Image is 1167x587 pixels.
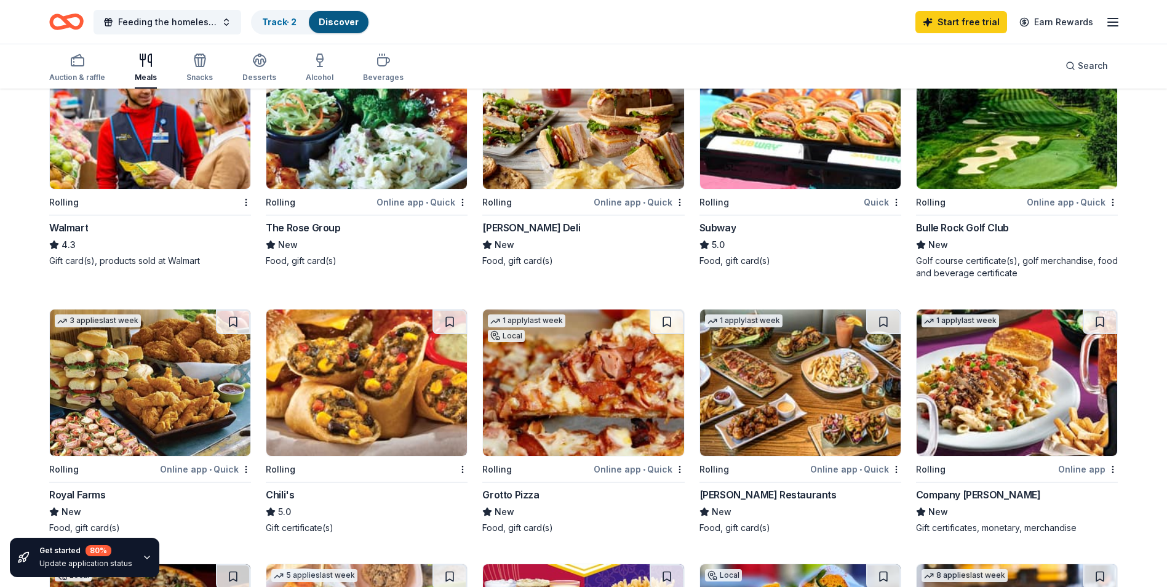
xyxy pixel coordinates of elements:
a: Image for The Rose Group6 applieslast weekLocalRollingOnline app•QuickThe Rose GroupNewFood, gift... [266,42,468,267]
div: Food, gift card(s) [699,255,901,267]
a: Image for Royal Farms3 applieslast weekRollingOnline app•QuickRoyal FarmsNewFood, gift card(s) [49,309,251,534]
div: Food, gift card(s) [49,522,251,534]
div: Alcohol [306,73,333,82]
div: Company [PERSON_NAME] [916,487,1041,502]
button: Alcohol [306,48,333,89]
div: Food, gift card(s) [699,522,901,534]
div: Desserts [242,73,276,82]
span: • [209,465,212,474]
div: 1 apply last week [705,314,783,327]
div: Beverages [363,73,404,82]
button: Meals [135,48,157,89]
span: • [1076,198,1078,207]
div: 1 apply last week [922,314,999,327]
a: Earn Rewards [1012,11,1101,33]
span: 5.0 [712,238,725,252]
div: Golf course certificate(s), golf merchandise, food and beverage certificate [916,255,1118,279]
button: Auction & raffle [49,48,105,89]
div: Local [488,330,525,342]
div: Online app Quick [594,461,685,477]
span: • [643,465,645,474]
a: Image for Thompson Restaurants1 applylast weekRollingOnline app•Quick[PERSON_NAME] RestaurantsNew... [699,309,901,534]
div: Rolling [482,462,512,477]
a: Home [49,7,84,36]
img: Image for Royal Farms [50,309,250,456]
span: New [62,505,81,519]
img: Image for Walmart [50,42,250,189]
div: 80 % [86,545,111,556]
span: New [495,505,514,519]
div: Food, gift card(s) [266,255,468,267]
img: Image for Subway [700,42,901,189]
div: Rolling [49,195,79,210]
div: Bulle Rock Golf Club [916,220,1009,235]
div: Rolling [699,462,729,477]
div: Update application status [39,559,132,569]
div: [PERSON_NAME] Deli [482,220,580,235]
div: Rolling [266,195,295,210]
div: Gift certificate(s) [266,522,468,534]
a: Track· 2 [262,17,297,27]
span: Search [1078,58,1108,73]
div: Rolling [49,462,79,477]
div: Get started [39,545,132,556]
span: New [495,238,514,252]
img: Image for The Rose Group [266,42,467,189]
div: Snacks [186,73,213,82]
span: • [426,198,428,207]
span: • [643,198,645,207]
a: Image for Bulle Rock Golf Club1 applylast weekLocalRollingOnline app•QuickBulle Rock Golf ClubNew... [916,42,1118,279]
div: Online app [1058,461,1118,477]
span: Feeding the homeless and children [118,15,217,30]
img: Image for Bulle Rock Golf Club [917,42,1117,189]
div: Grotto Pizza [482,487,539,502]
span: New [928,238,948,252]
div: Meals [135,73,157,82]
div: Royal Farms [49,487,106,502]
a: Image for Grotto Pizza1 applylast weekLocalRollingOnline app•QuickGrotto PizzaNewFood, gift card(s) [482,309,684,534]
div: Online app Quick [1027,194,1118,210]
div: 5 applies last week [271,569,357,582]
img: Image for Chili's [266,309,467,456]
div: Rolling [482,195,512,210]
button: Beverages [363,48,404,89]
div: Gift certificates, monetary, merchandise [916,522,1118,534]
div: Quick [864,194,901,210]
a: Image for Company Brinker1 applylast weekRollingOnline appCompany [PERSON_NAME]NewGift certificat... [916,309,1118,534]
a: Discover [319,17,359,27]
span: New [928,505,948,519]
div: [PERSON_NAME] Restaurants [699,487,837,502]
div: Auction & raffle [49,73,105,82]
div: Food, gift card(s) [482,255,684,267]
img: Image for Grotto Pizza [483,309,683,456]
span: • [859,465,862,474]
span: 5.0 [278,505,291,519]
a: Image for WalmartRollingWalmart4.3Gift card(s), products sold at Walmart [49,42,251,267]
div: Rolling [916,462,946,477]
div: Chili's [266,487,294,502]
span: 4.3 [62,238,76,252]
a: Image for Chili'sRollingChili's5.0Gift certificate(s) [266,309,468,534]
button: Feeding the homeless and children [94,10,241,34]
img: Image for Company Brinker [917,309,1117,456]
button: Desserts [242,48,276,89]
div: Online app Quick [810,461,901,477]
div: Online app Quick [594,194,685,210]
a: Start free trial [915,11,1007,33]
div: Local [705,569,742,581]
div: Food, gift card(s) [482,522,684,534]
span: New [712,505,731,519]
div: Online app Quick [160,461,251,477]
button: Search [1056,54,1118,78]
div: Walmart [49,220,88,235]
span: New [278,238,298,252]
div: Rolling [699,195,729,210]
img: Image for Thompson Restaurants [700,309,901,456]
div: 3 applies last week [55,314,141,327]
div: Rolling [266,462,295,477]
div: 8 applies last week [922,569,1008,582]
div: Rolling [916,195,946,210]
button: Snacks [186,48,213,89]
button: Track· 2Discover [251,10,370,34]
a: Image for McAlister's Deli7 applieslast weekRollingOnline app•Quick[PERSON_NAME] DeliNewFood, gif... [482,42,684,267]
